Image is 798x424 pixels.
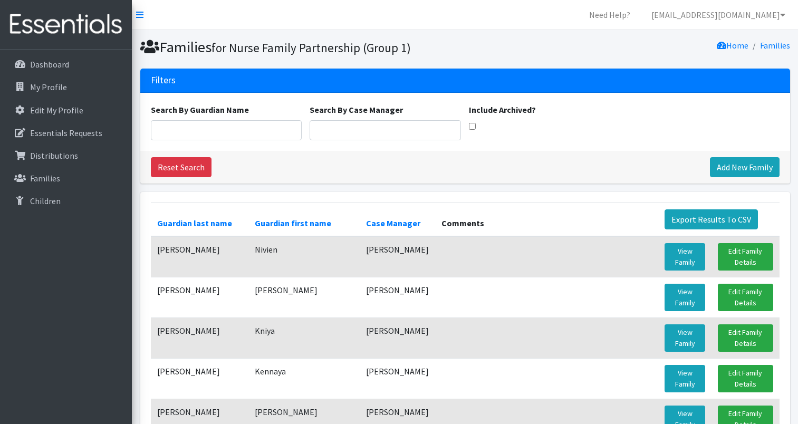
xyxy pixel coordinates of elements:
p: Dashboard [30,59,69,70]
td: [PERSON_NAME] [360,277,435,317]
a: Edit Family Details [718,365,773,392]
a: My Profile [4,76,128,98]
p: Families [30,173,60,184]
td: [PERSON_NAME] [151,236,248,277]
a: [EMAIL_ADDRESS][DOMAIN_NAME] [643,4,794,25]
h1: Families [140,38,462,56]
label: Search By Case Manager [310,103,403,116]
a: Guardian last name [157,218,232,228]
a: Children [4,190,128,211]
a: Essentials Requests [4,122,128,143]
a: Reset Search [151,157,211,177]
td: [PERSON_NAME] [360,236,435,277]
td: [PERSON_NAME] [151,277,248,317]
a: Dashboard [4,54,128,75]
a: Need Help? [581,4,639,25]
a: Case Manager [366,218,420,228]
td: Nivien [248,236,360,277]
a: View Family [665,284,705,311]
a: Guardian first name [255,218,331,228]
img: HumanEssentials [4,7,128,42]
small: for Nurse Family Partnership (Group 1) [211,40,411,55]
a: Edit Family Details [718,243,773,271]
td: [PERSON_NAME] [151,317,248,358]
h3: Filters [151,75,176,86]
a: Edit My Profile [4,100,128,121]
a: Home [717,40,748,51]
td: [PERSON_NAME] [151,358,248,399]
td: Kennaya [248,358,360,399]
a: Families [760,40,790,51]
td: [PERSON_NAME] [360,317,435,358]
a: Distributions [4,145,128,166]
a: Families [4,168,128,189]
a: Edit Family Details [718,284,773,311]
a: View Family [665,243,705,271]
p: Edit My Profile [30,105,83,115]
p: Distributions [30,150,78,161]
p: My Profile [30,82,67,92]
td: [PERSON_NAME] [248,277,360,317]
td: [PERSON_NAME] [360,358,435,399]
td: Kniya [248,317,360,358]
p: Children [30,196,61,206]
label: Search By Guardian Name [151,103,249,116]
label: Include Archived? [469,103,536,116]
a: Add New Family [710,157,780,177]
a: View Family [665,324,705,352]
a: Edit Family Details [718,324,773,352]
p: Essentials Requests [30,128,102,138]
a: Export Results To CSV [665,209,758,229]
th: Comments [435,203,659,236]
a: View Family [665,365,705,392]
